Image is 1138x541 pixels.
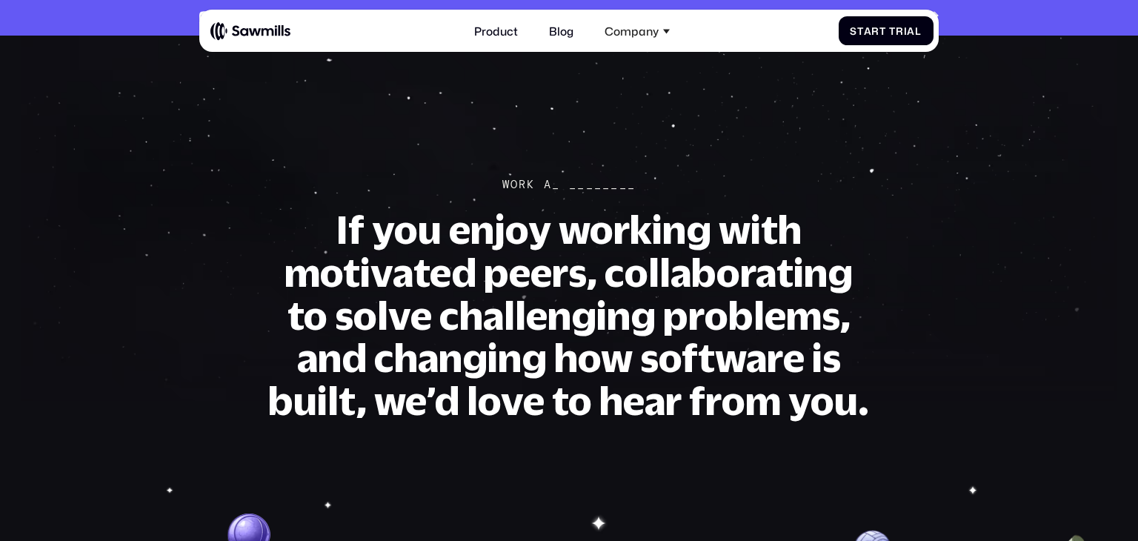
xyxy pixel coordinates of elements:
[839,16,934,45] a: StartTrial
[871,25,879,37] span: r
[879,25,886,37] span: t
[889,25,896,37] span: T
[502,178,636,191] div: Work a_ ________
[605,24,659,38] div: Company
[904,25,908,37] span: i
[896,25,904,37] span: r
[267,208,871,422] h1: If you enjoy working with motivated peers, collaborating to solve challenging problems, and chang...
[540,16,582,46] a: Blog
[596,16,679,46] div: Company
[907,25,915,37] span: a
[850,25,857,37] span: S
[465,16,526,46] a: Product
[915,25,922,37] span: l
[864,25,872,37] span: a
[857,25,864,37] span: t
